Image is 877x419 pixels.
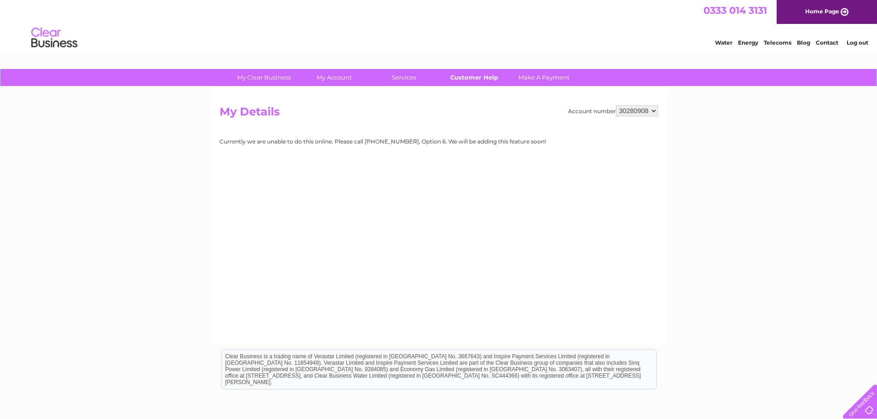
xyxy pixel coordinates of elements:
[220,137,546,146] p: Currently we are unable to do this online. Please call [PHONE_NUMBER], Option 6. We will be addin...
[296,69,372,86] a: My Account
[506,69,582,86] a: Make A Payment
[221,5,656,45] div: Clear Business is a trading name of Verastar Limited (registered in [GEOGRAPHIC_DATA] No. 3667643...
[220,105,658,123] h2: My Details
[797,39,810,46] a: Blog
[738,39,758,46] a: Energy
[366,69,442,86] a: Services
[715,39,732,46] a: Water
[568,105,658,116] div: Account number
[31,24,78,52] img: logo.png
[226,69,302,86] a: My Clear Business
[847,39,868,46] a: Log out
[816,39,838,46] a: Contact
[764,39,791,46] a: Telecoms
[436,69,512,86] a: Customer Help
[703,5,767,16] a: 0333 014 3131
